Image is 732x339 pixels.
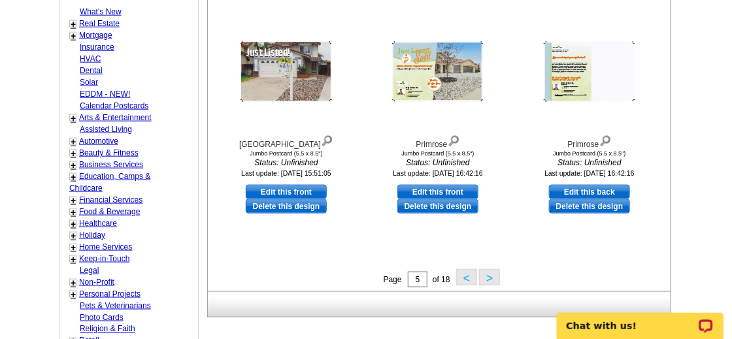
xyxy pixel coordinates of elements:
div: [GEOGRAPHIC_DATA] [214,133,358,150]
a: Calendar Postcards [80,101,148,110]
a: + [71,160,76,170]
div: Jumbo Postcard (5.5 x 8.5") [214,150,358,157]
div: Primrose [366,133,510,150]
i: Status: Unfinished [214,157,358,169]
a: Healthcare [79,219,117,228]
a: EDDM - NEW! [80,89,130,99]
img: Meadow Wood Way [241,42,332,103]
a: What's New [80,7,122,16]
a: Home Services [79,242,132,251]
a: + [71,19,76,29]
a: use this design [549,185,630,199]
img: view design details [448,133,460,147]
a: Pets & Veterinarians [80,301,151,310]
a: Non-Profit [79,278,114,287]
img: view design details [599,133,612,147]
a: Delete this design [246,199,327,214]
i: Status: Unfinished [366,157,510,169]
a: Religion & Faith [80,325,135,334]
img: Primrose [544,42,635,103]
a: + [71,137,76,147]
a: Legal [80,266,99,275]
a: Delete this design [549,199,630,214]
a: + [71,195,76,206]
a: Personal Projects [79,289,141,299]
a: Business Services [79,160,143,169]
a: + [71,148,76,159]
a: Financial Services [79,195,142,204]
a: Real Estate [79,19,120,28]
a: Insurance [80,42,114,52]
span: Page [384,275,402,284]
a: + [71,207,76,218]
a: Photo Cards [80,313,124,322]
a: Keep-in-Touch [79,254,129,263]
small: Last update: [DATE] 16:42:16 [544,169,635,177]
a: Arts & Entertainment [79,113,152,122]
small: Last update: [DATE] 16:42:16 [393,169,483,177]
a: + [71,113,76,123]
a: HVAC [80,54,101,63]
iframe: LiveChat chat widget [548,298,732,339]
a: Automotive [79,137,118,146]
div: Jumbo Postcard (5.5 x 8.5") [366,150,510,157]
a: Solar [80,78,98,87]
a: Dental [80,66,103,75]
a: use this design [246,185,327,199]
div: Primrose [518,133,661,150]
img: view design details [321,133,333,147]
a: Holiday [79,231,105,240]
i: Status: Unfinished [518,157,661,169]
img: Primrose [392,42,484,103]
a: + [71,31,76,41]
a: + [71,231,76,241]
a: + [71,172,76,182]
div: Jumbo Postcard (5.5 x 8.5") [518,150,661,157]
a: Beauty & Fitness [79,148,139,157]
a: Assisted Living [80,125,132,134]
span: of 18 [433,275,450,284]
a: Delete this design [397,199,478,214]
a: + [71,242,76,253]
a: use this design [397,185,478,199]
a: Food & Beverage [79,207,140,216]
button: > [479,269,500,285]
a: Mortgage [79,31,112,40]
a: + [71,254,76,265]
a: + [71,289,76,300]
a: + [71,219,76,229]
small: Last update: [DATE] 15:51:05 [241,169,331,177]
a: + [71,278,76,288]
a: Education, Camps & Childcare [69,172,150,193]
button: < [456,269,477,285]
